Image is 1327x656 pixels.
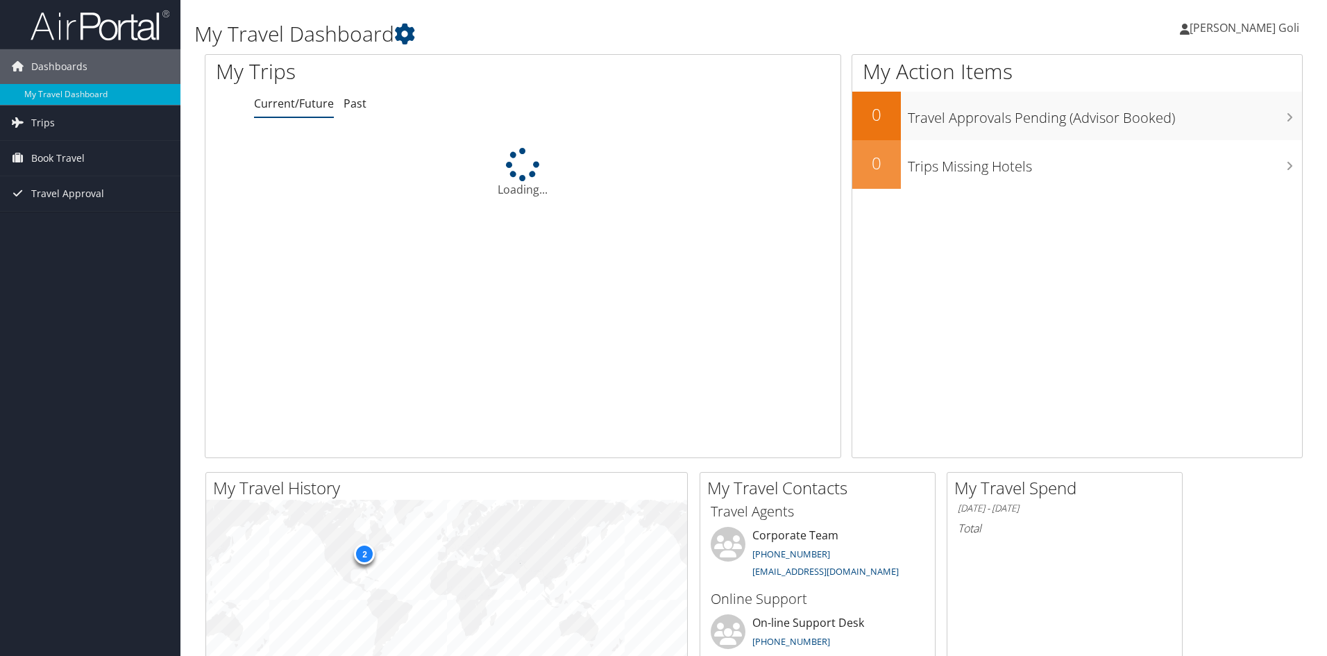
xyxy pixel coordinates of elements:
a: 0Travel Approvals Pending (Advisor Booked) [852,92,1302,140]
h1: My Travel Dashboard [194,19,940,49]
li: Corporate Team [704,527,931,584]
h2: My Travel Contacts [707,476,935,500]
h2: 0 [852,103,901,126]
a: [EMAIL_ADDRESS][DOMAIN_NAME] [752,565,899,578]
h1: My Action Items [852,57,1302,86]
span: Book Travel [31,141,85,176]
a: [PERSON_NAME] Goli [1180,7,1313,49]
span: [PERSON_NAME] Goli [1190,20,1299,35]
h3: Travel Approvals Pending (Advisor Booked) [908,101,1302,128]
a: Current/Future [254,96,334,111]
h6: [DATE] - [DATE] [958,502,1172,515]
h2: 0 [852,151,901,175]
img: airportal-logo.png [31,9,169,42]
a: 0Trips Missing Hotels [852,140,1302,189]
h3: Trips Missing Hotels [908,150,1302,176]
h2: My Travel History [213,476,687,500]
a: [PHONE_NUMBER] [752,548,830,560]
div: 2 [354,543,375,564]
h2: My Travel Spend [954,476,1182,500]
h3: Online Support [711,589,924,609]
h6: Total [958,521,1172,536]
span: Dashboards [31,49,87,84]
span: Travel Approval [31,176,104,211]
span: Trips [31,106,55,140]
a: [PHONE_NUMBER] [752,635,830,648]
h3: Travel Agents [711,502,924,521]
h1: My Trips [216,57,566,86]
div: Loading... [205,148,840,198]
a: Past [344,96,366,111]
